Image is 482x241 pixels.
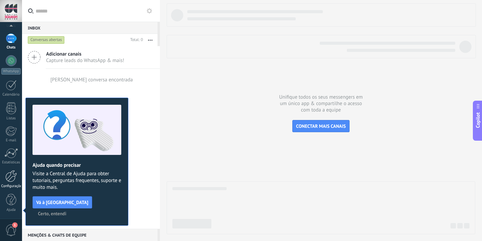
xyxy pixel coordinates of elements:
button: Certo, entendi [35,208,69,219]
div: E-mail [1,138,21,143]
div: Estatísticas [1,160,21,165]
span: Copilot [475,112,481,128]
div: Inbox [22,22,158,34]
span: Adicionar canais [46,51,124,57]
div: Total: 0 [128,37,143,43]
div: WhatsApp [1,68,21,75]
div: Conversas abertas [28,36,65,44]
div: [PERSON_NAME] conversa encontrada [50,77,133,83]
span: 1 [12,222,18,228]
button: Vá à [GEOGRAPHIC_DATA] [33,196,92,208]
span: Vá à [GEOGRAPHIC_DATA] [36,200,88,205]
button: Mais [143,34,158,46]
button: CONECTAR MAIS CANAIS [292,120,350,132]
span: CONECTAR MAIS CANAIS [296,123,346,129]
div: Listas [1,116,21,121]
div: Ajuda [1,208,21,212]
h2: Ajuda quando precisar [33,162,121,168]
span: Capture leads do WhatsApp & mais! [46,57,124,64]
div: Calendário [1,93,21,97]
span: Visite a Central de Ajuda para obter tutoriais, perguntas frequentes, suporte e muito mais. [33,170,121,191]
span: Certo, entendi [38,211,66,216]
div: Menções & Chats de equipe [22,229,158,241]
div: Configurações [1,184,21,188]
div: Chats [1,45,21,50]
